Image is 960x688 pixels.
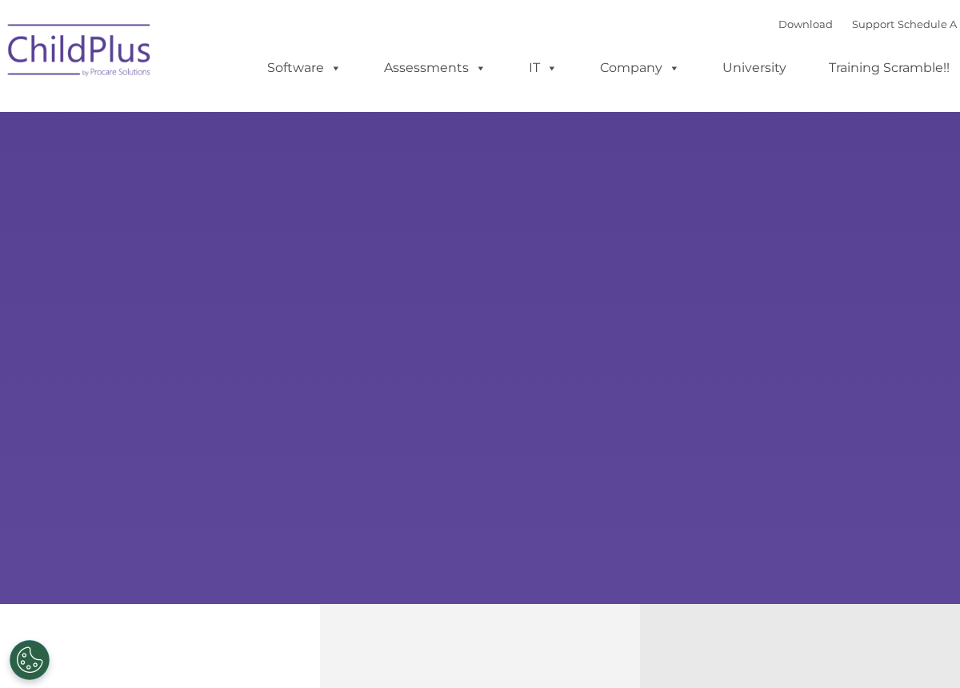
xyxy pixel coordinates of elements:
a: IT [513,52,574,84]
a: Support [852,18,894,30]
a: Company [584,52,696,84]
a: University [706,52,802,84]
button: Cookies Settings [10,640,50,680]
iframe: Chat Widget [880,611,960,688]
a: Software [251,52,358,84]
a: Download [778,18,833,30]
a: Assessments [368,52,502,84]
